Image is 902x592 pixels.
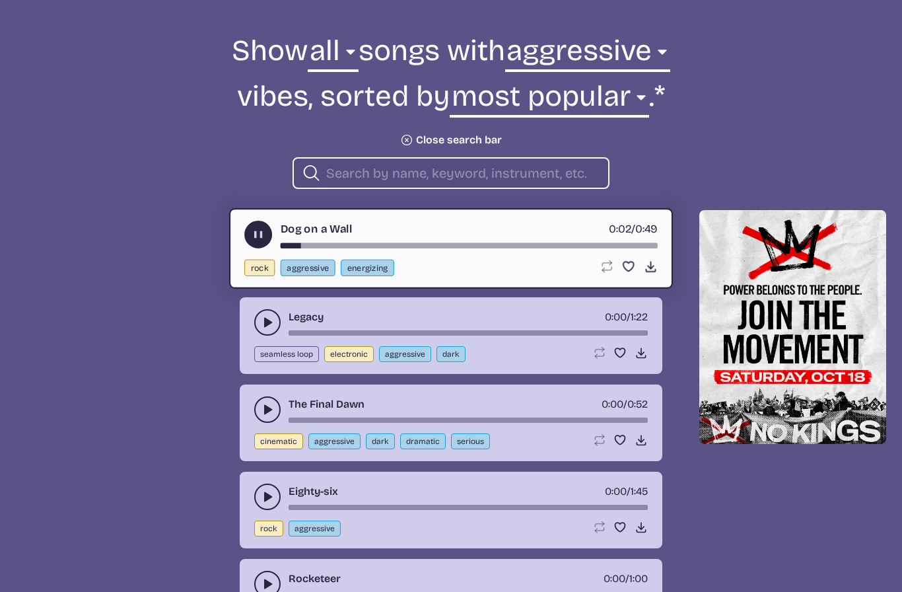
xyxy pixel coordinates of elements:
button: play-pause toggle [254,309,281,336]
div: / [605,309,648,325]
button: play-pause toggle [254,396,281,423]
button: rock [254,521,283,536]
button: dark [366,433,395,449]
span: timer [605,311,627,323]
span: timer [605,485,627,498]
a: Legacy [289,309,324,325]
a: Eighty-six [289,484,338,499]
div: song-time-bar [281,243,658,248]
div: / [609,221,658,237]
button: play-pause toggle [244,221,272,248]
div: / [602,396,648,412]
button: seamless loop [254,346,319,362]
button: Close search bar [400,133,502,147]
button: play-pause toggle [254,484,281,510]
span: 0:52 [627,398,648,410]
a: The Final Dawn [289,396,364,412]
span: 1:00 [629,572,648,585]
button: Favorite [621,260,635,274]
button: Favorite [613,346,627,359]
button: Favorite [613,433,627,447]
span: timer [602,398,623,410]
a: Rocketeer [289,571,341,587]
button: aggressive [379,346,431,362]
button: Loop [592,433,606,447]
div: / [604,571,648,587]
button: dramatic [400,433,446,449]
button: aggressive [289,521,341,536]
div: song-time-bar [289,330,648,336]
button: Loop [600,260,613,274]
span: 1:22 [631,311,648,323]
button: rock [244,260,275,276]
img: Help save our democracy! [699,210,886,444]
button: serious [451,433,490,449]
button: energizing [341,260,394,276]
button: electronic [324,346,374,362]
input: search [326,165,598,182]
span: 1:45 [631,485,648,498]
button: aggressive [308,433,361,449]
div: song-time-bar [289,505,648,510]
select: vibe [505,32,670,77]
span: timer [604,572,625,585]
button: Loop [592,521,606,534]
select: genre [308,32,358,77]
form: Show songs with vibes, sorted by . [92,32,810,189]
button: Loop [592,346,606,359]
button: cinematic [254,433,303,449]
div: song-time-bar [289,418,648,423]
div: / [605,484,648,499]
button: Favorite [613,521,627,534]
button: aggressive [281,260,335,276]
a: Dog on a Wall [281,221,352,237]
button: dark [436,346,466,362]
span: timer [609,222,631,235]
span: 0:49 [635,222,658,235]
select: sorting [450,77,648,123]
